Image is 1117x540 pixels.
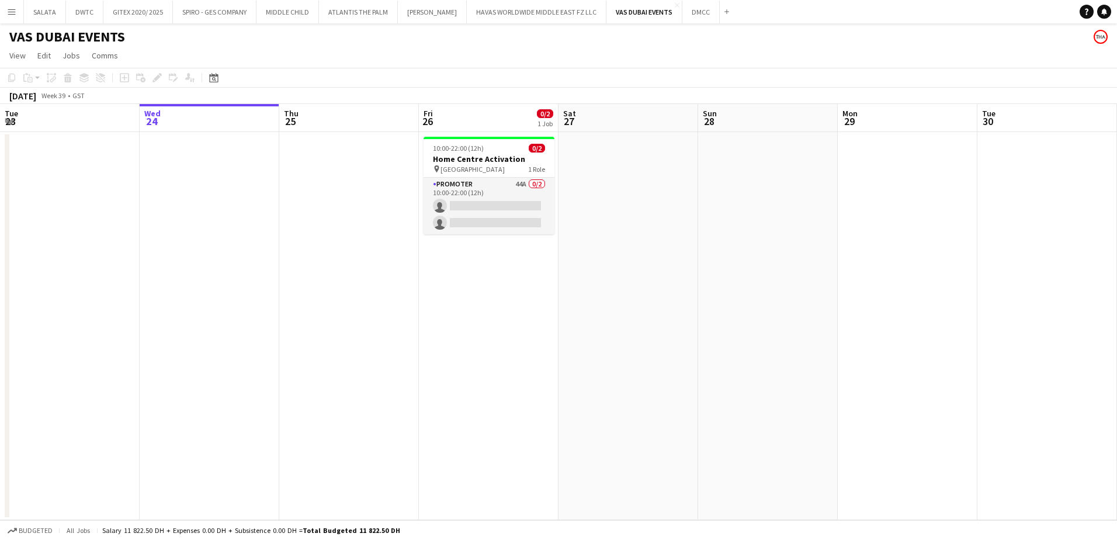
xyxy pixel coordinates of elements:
span: 27 [561,115,576,128]
span: 0/2 [537,109,553,118]
span: Comms [92,50,118,61]
button: VAS DUBAI EVENTS [606,1,682,23]
span: Sun [703,108,717,119]
span: Tue [982,108,995,119]
span: Week 39 [39,91,68,100]
button: MIDDLE CHILD [256,1,319,23]
div: [DATE] [9,90,36,102]
button: DMCC [682,1,720,23]
div: 1 Job [537,119,553,128]
span: 28 [701,115,717,128]
span: 10:00-22:00 (12h) [433,144,484,153]
span: Jobs [63,50,80,61]
h1: VAS DUBAI EVENTS [9,28,125,46]
span: 23 [3,115,18,128]
span: 0/2 [529,144,545,153]
a: Edit [33,48,55,63]
app-user-avatar: THA_Sales Team [1094,30,1108,44]
button: ATLANTIS THE PALM [319,1,398,23]
span: 29 [841,115,858,128]
span: Sat [563,108,576,119]
a: View [5,48,30,63]
span: Total Budgeted 11 822.50 DH [303,526,400,535]
span: Wed [144,108,161,119]
button: [PERSON_NAME] [398,1,467,23]
span: Fri [424,108,433,119]
a: Comms [87,48,123,63]
button: GITEX 2020/ 2025 [103,1,173,23]
app-card-role: Promoter44A0/210:00-22:00 (12h) [424,178,554,234]
button: SALATA [24,1,66,23]
a: Jobs [58,48,85,63]
span: Tue [5,108,18,119]
span: 1 Role [528,165,545,174]
span: 25 [282,115,299,128]
app-job-card: 10:00-22:00 (12h)0/2Home Centre Activation [GEOGRAPHIC_DATA]1 RolePromoter44A0/210:00-22:00 (12h) [424,137,554,234]
button: HAVAS WORLDWIDE MIDDLE EAST FZ LLC [467,1,606,23]
span: 26 [422,115,433,128]
div: GST [72,91,85,100]
h3: Home Centre Activation [424,154,554,164]
button: SPIRO - GES COMPANY [173,1,256,23]
span: [GEOGRAPHIC_DATA] [440,165,505,174]
span: Edit [37,50,51,61]
span: All jobs [64,526,92,535]
span: Mon [842,108,858,119]
span: 30 [980,115,995,128]
span: Budgeted [19,527,53,535]
div: Salary 11 822.50 DH + Expenses 0.00 DH + Subsistence 0.00 DH = [102,526,400,535]
span: Thu [284,108,299,119]
button: DWTC [66,1,103,23]
span: 24 [143,115,161,128]
span: View [9,50,26,61]
button: Budgeted [6,524,54,537]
